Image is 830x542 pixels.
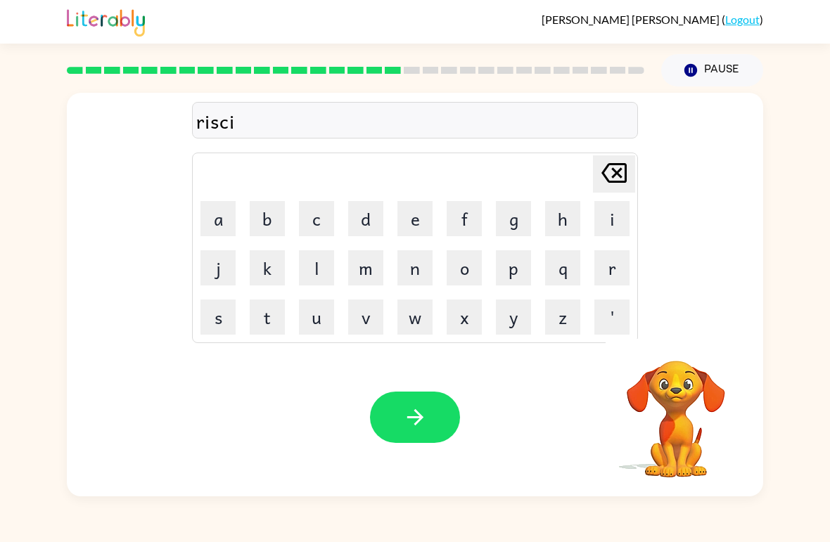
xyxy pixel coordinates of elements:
[496,250,531,285] button: p
[200,250,236,285] button: j
[200,299,236,335] button: s
[542,13,763,26] div: ( )
[661,54,763,86] button: Pause
[447,201,482,236] button: f
[397,250,433,285] button: n
[447,250,482,285] button: o
[594,201,630,236] button: i
[496,201,531,236] button: g
[545,250,580,285] button: q
[348,201,383,236] button: d
[348,299,383,335] button: v
[545,299,580,335] button: z
[200,201,236,236] button: a
[250,201,285,236] button: b
[397,299,433,335] button: w
[348,250,383,285] button: m
[496,299,531,335] button: y
[250,250,285,285] button: k
[725,13,760,26] a: Logout
[299,201,334,236] button: c
[545,201,580,236] button: h
[594,299,630,335] button: '
[250,299,285,335] button: t
[447,299,482,335] button: x
[397,201,433,236] button: e
[606,339,746,479] video: Your browser must support playing .mp4 files to use Literably. Please try using another browser.
[594,250,630,285] button: r
[542,13,722,26] span: [PERSON_NAME] [PERSON_NAME]
[299,250,334,285] button: l
[67,6,145,37] img: Literably
[196,106,634,136] div: risci
[299,299,334,335] button: u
